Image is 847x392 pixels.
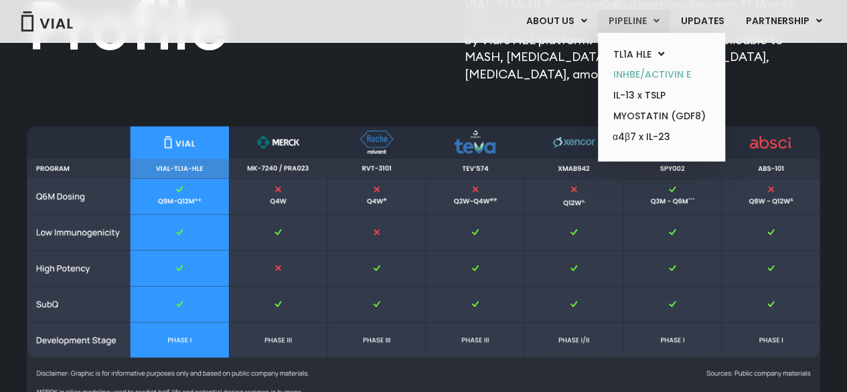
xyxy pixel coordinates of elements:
[20,11,74,31] img: Vial Logo
[603,85,720,106] a: IL-13 x TSLP
[603,127,720,148] a: α4β7 x IL-23
[603,106,720,127] a: MYOSTATIN (GDF8)
[670,10,735,33] a: UPDATES
[735,10,833,33] a: PARTNERSHIPMenu Toggle
[516,10,597,33] a: ABOUT USMenu Toggle
[603,64,720,85] a: INHBE/ACTIVIN E
[598,10,670,33] a: PIPELINEMenu Toggle
[603,44,720,65] a: TL1A HLEMenu Toggle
